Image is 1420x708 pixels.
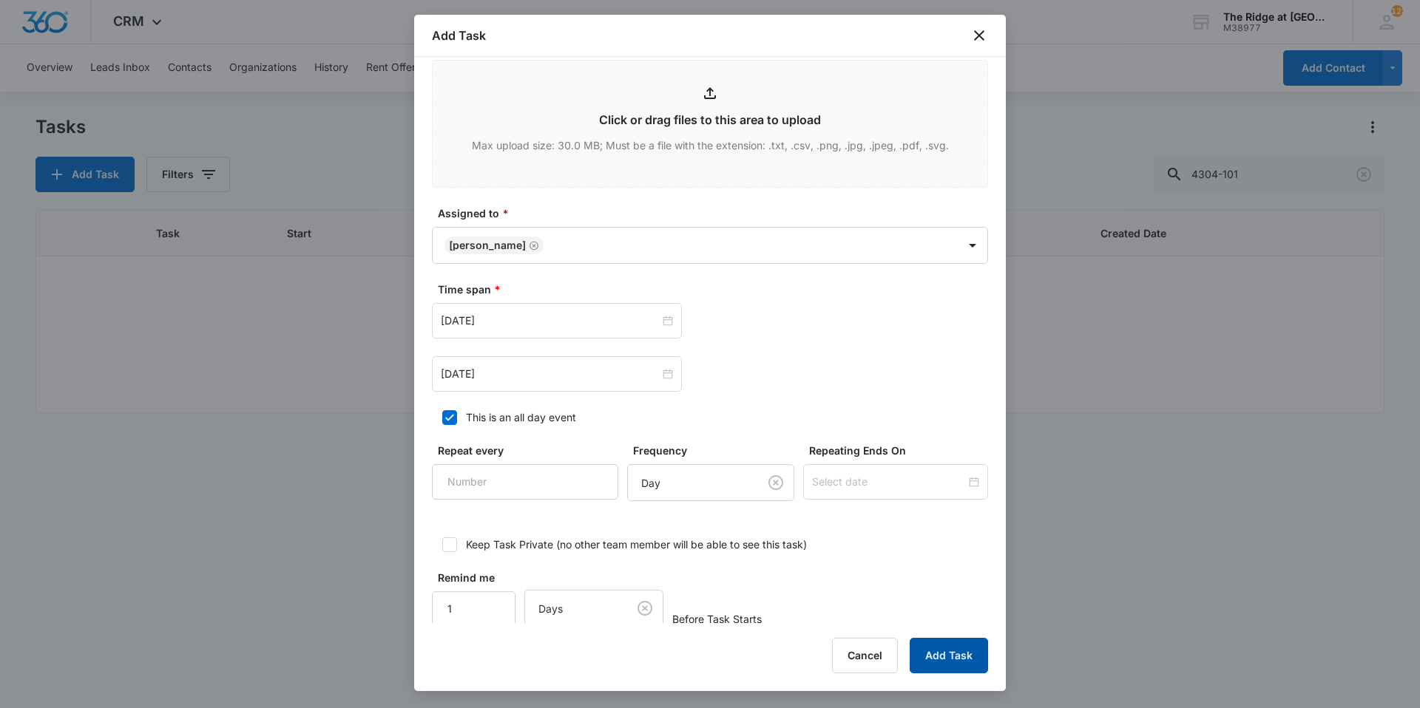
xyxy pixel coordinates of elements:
[432,464,618,500] input: Number
[466,409,576,425] div: This is an all day event
[526,240,539,251] div: Remove Ricardo Marin
[441,313,660,329] input: Sep 4, 2025
[449,240,526,251] div: [PERSON_NAME]
[672,611,762,627] span: Before Task Starts
[832,638,898,673] button: Cancel
[432,591,515,627] input: Number
[466,537,807,552] div: Keep Task Private (no other team member will be able to see this task)
[970,27,988,44] button: close
[633,443,800,458] label: Frequency
[438,443,624,458] label: Repeat every
[812,474,966,490] input: Select date
[441,366,660,382] input: Sep 9, 2025
[910,638,988,673] button: Add Task
[432,27,486,44] h1: Add Task
[438,570,521,585] label: Remind me
[438,205,994,221] label: Assigned to
[764,471,788,494] button: Clear
[809,443,994,458] label: Repeating Ends On
[438,282,994,297] label: Time span
[633,596,657,620] button: Clear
